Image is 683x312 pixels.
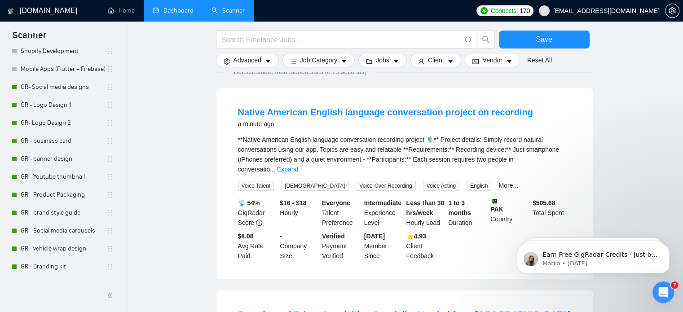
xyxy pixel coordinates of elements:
[472,58,479,65] span: idcard
[107,291,116,300] span: double-left
[362,231,405,261] div: Member Since
[280,233,282,240] b: -
[652,281,674,303] iframe: Intercom live chat
[236,198,278,228] div: GigRadar Score
[498,182,518,189] a: More...
[364,199,401,207] b: Intermediate
[489,198,531,228] div: Country
[503,225,683,288] iframe: Intercom notifications message
[320,198,362,228] div: Talent Preference
[238,107,533,117] a: Native American English language conversation project on recording
[428,55,444,65] span: Client
[446,198,489,228] div: Duration
[423,181,459,191] span: Voice Acting
[238,181,274,191] span: Voice Talent
[491,198,497,204] img: 🇵🇰
[281,181,348,191] span: [DEMOGRAPHIC_DATA]
[5,240,120,258] li: GR - vehicle wrap design
[393,58,399,65] span: caret-down
[533,199,555,207] b: $ 505.68
[21,96,106,114] a: GR - Logo Design 1
[5,29,53,48] span: Scanner
[477,35,494,44] span: search
[5,78,120,96] li: GR- Social media designs
[410,53,462,67] button: userClientcaret-down
[418,58,424,65] span: user
[224,58,230,65] span: setting
[5,60,120,78] li: Mobile Apps (Flutter + Firebase)
[665,4,679,18] button: setting
[106,209,114,216] span: holder
[406,233,426,240] b: ⭐️ 4.93
[300,55,337,65] span: Job Category
[106,48,114,55] span: holder
[238,136,560,173] span: **Native American English language conversation recording project 🎙️** Project details: Simply re...
[5,258,120,276] li: GR - Branding kit
[153,7,194,14] a: dashboardDashboard
[506,58,512,65] span: caret-down
[21,204,106,222] a: GR - brand style guide
[341,58,347,65] span: caret-down
[480,7,488,14] img: upwork-logo.png
[356,181,415,191] span: Voice-Over Recording
[520,6,529,16] span: 170
[106,66,114,73] span: holder
[406,199,445,216] b: Less than 30 hrs/week
[320,231,362,261] div: Payment Verified
[106,101,114,109] span: holder
[21,240,106,258] a: GR - vehicle wrap design
[477,31,495,48] button: search
[216,53,279,67] button: settingAdvancedcaret-down
[238,119,533,129] div: a minute ago
[106,173,114,180] span: holder
[106,263,114,270] span: holder
[21,114,106,132] a: GR- Logo Design 2
[21,60,106,78] a: Mobile Apps (Flutter + Firebase)
[106,245,114,252] span: holder
[21,168,106,186] a: GR - Youtube thumbnail
[290,58,296,65] span: bars
[256,220,262,226] span: info-circle
[270,166,275,173] span: ...
[5,186,120,204] li: GR - Product Packaging
[541,8,547,14] span: user
[280,199,306,207] b: $16 - $18
[221,34,461,45] input: Search Freelance Jobs...
[448,199,471,216] b: 1 to 3 months
[491,6,518,16] span: Connects:
[21,132,106,150] a: GR - business card
[322,199,350,207] b: Everyone
[467,181,491,191] span: English
[234,55,261,65] span: Advanced
[21,78,106,96] a: GR- Social media designs
[358,53,407,67] button: folderJobscaret-down
[447,58,454,65] span: caret-down
[465,37,471,43] span: info-circle
[671,281,678,289] span: 7
[5,132,120,150] li: GR - business card
[236,231,278,261] div: Avg Rate Paid
[21,150,106,168] a: GR - banner design
[499,31,590,48] button: Save
[665,7,679,14] span: setting
[106,191,114,198] span: holder
[405,198,447,228] div: Hourly Load
[106,155,114,163] span: holder
[366,58,372,65] span: folder
[277,166,298,173] a: Expand
[482,55,502,65] span: Vendor
[212,7,245,14] a: searchScanner
[536,34,552,45] span: Save
[238,233,254,240] b: $8.08
[238,135,571,174] div: **Native American English language conversation recording project 🎙️** Project details: Simply re...
[278,231,320,261] div: Company Size
[405,231,447,261] div: Client Feedback
[106,83,114,91] span: holder
[5,96,120,114] li: GR - Logo Design 1
[490,198,529,213] b: PAK
[665,7,679,14] a: setting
